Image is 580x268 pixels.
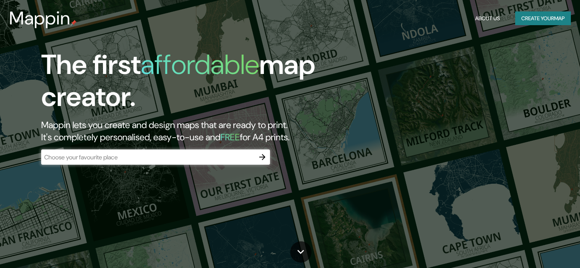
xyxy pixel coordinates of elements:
button: Create yourmap [515,11,571,26]
iframe: Help widget launcher [512,238,572,260]
input: Choose your favourite place [41,153,255,162]
h1: The first map creator. [41,49,331,119]
img: mappin-pin [71,20,77,26]
h2: Mappin lets you create and design maps that are ready to print. It's completely personalised, eas... [41,119,331,143]
h5: FREE [220,131,240,143]
h1: affordable [141,47,259,82]
h3: Mappin [9,8,71,29]
button: About Us [472,11,503,26]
